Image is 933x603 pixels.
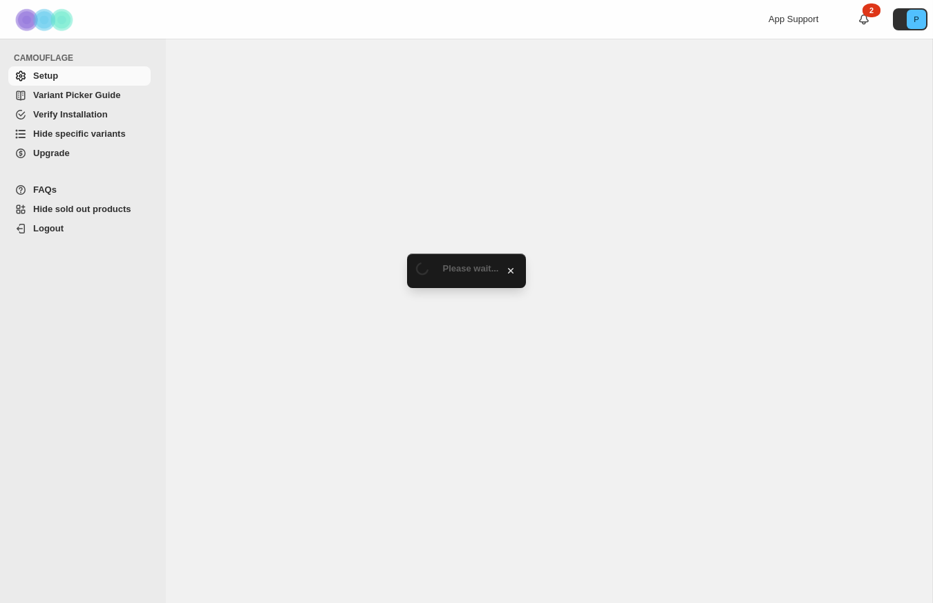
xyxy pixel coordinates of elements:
[8,124,151,144] a: Hide specific variants
[907,10,926,29] span: Avatar with initials P
[8,180,151,200] a: FAQs
[33,204,131,214] span: Hide sold out products
[33,90,120,100] span: Variant Picker Guide
[914,15,918,23] text: P
[8,105,151,124] a: Verify Installation
[33,223,64,233] span: Logout
[33,184,57,195] span: FAQs
[769,14,818,24] span: App Support
[443,263,499,274] span: Please wait...
[8,219,151,238] a: Logout
[8,86,151,105] a: Variant Picker Guide
[857,12,871,26] a: 2
[893,8,927,30] button: Avatar with initials P
[863,3,880,17] div: 2
[14,52,156,64] span: CAMOUFLAGE
[8,66,151,86] a: Setup
[11,1,80,39] img: Camouflage
[33,109,108,119] span: Verify Installation
[33,128,126,139] span: Hide specific variants
[33,148,70,158] span: Upgrade
[8,200,151,219] a: Hide sold out products
[8,144,151,163] a: Upgrade
[33,70,58,81] span: Setup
